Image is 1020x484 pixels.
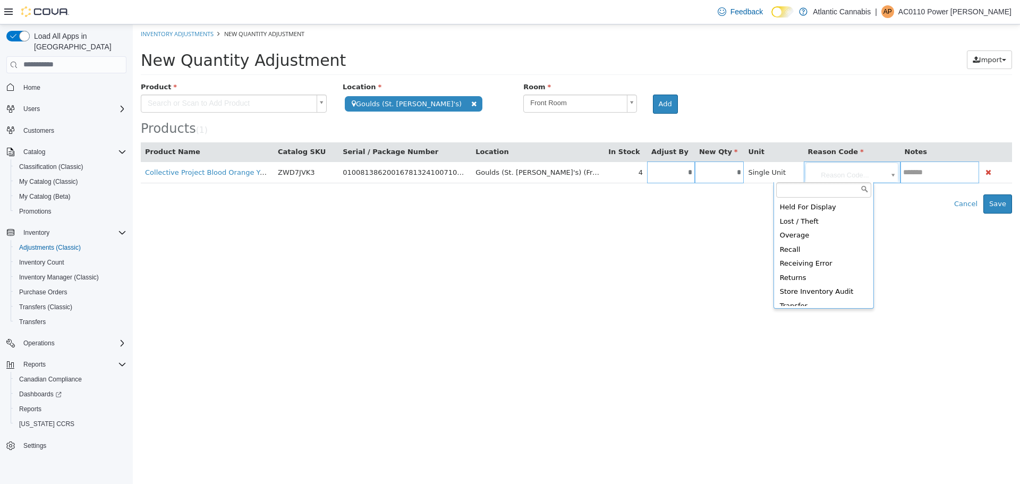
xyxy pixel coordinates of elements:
[15,160,126,173] span: Classification (Classic)
[23,441,46,450] span: Settings
[643,204,738,218] div: Overage
[19,146,126,158] span: Catalog
[19,390,62,398] span: Dashboards
[19,243,81,252] span: Adjustments (Classic)
[11,174,131,189] button: My Catalog (Classic)
[19,81,45,94] a: Home
[19,103,44,115] button: Users
[15,205,126,218] span: Promotions
[15,175,126,188] span: My Catalog (Classic)
[643,275,738,289] div: Transfer
[2,80,131,95] button: Home
[875,5,877,18] p: |
[19,439,126,452] span: Settings
[23,126,54,135] span: Customers
[19,303,72,311] span: Transfers (Classic)
[730,6,763,17] span: Feedback
[15,418,79,430] a: [US_STATE] CCRS
[11,417,131,431] button: [US_STATE] CCRS
[11,372,131,387] button: Canadian Compliance
[11,240,131,255] button: Adjustments (Classic)
[19,273,99,282] span: Inventory Manager (Classic)
[19,337,59,350] button: Operations
[2,336,131,351] button: Operations
[643,176,738,190] div: Held For Display
[15,205,56,218] a: Promotions
[643,190,738,205] div: Lost / Theft
[2,438,131,453] button: Settings
[15,316,126,328] span: Transfers
[643,260,738,275] div: Store Inventory Audit
[19,288,67,296] span: Purchase Orders
[11,300,131,315] button: Transfers (Classic)
[19,258,64,267] span: Inventory Count
[23,339,55,347] span: Operations
[11,387,131,402] a: Dashboards
[19,358,50,371] button: Reports
[15,256,69,269] a: Inventory Count
[643,247,738,261] div: Returns
[15,190,126,203] span: My Catalog (Beta)
[15,388,66,401] a: Dashboards
[11,204,131,219] button: Promotions
[11,255,131,270] button: Inventory Count
[2,145,131,159] button: Catalog
[643,232,738,247] div: Receiving Error
[15,286,126,299] span: Purchase Orders
[2,123,131,138] button: Customers
[15,241,85,254] a: Adjustments (Classic)
[15,271,103,284] a: Inventory Manager (Classic)
[15,403,46,415] a: Reports
[15,388,126,401] span: Dashboards
[23,148,45,156] span: Catalog
[11,315,131,329] button: Transfers
[15,271,126,284] span: Inventory Manager (Classic)
[643,218,738,233] div: Recall
[6,75,126,481] nav: Complex example
[15,403,126,415] span: Reports
[11,285,131,300] button: Purchase Orders
[21,6,69,17] img: Cova
[19,192,71,201] span: My Catalog (Beta)
[19,439,50,452] a: Settings
[19,337,126,350] span: Operations
[19,318,46,326] span: Transfers
[2,357,131,372] button: Reports
[15,373,86,386] a: Canadian Compliance
[19,405,41,413] span: Reports
[19,124,126,137] span: Customers
[15,190,75,203] a: My Catalog (Beta)
[713,1,767,22] a: Feedback
[2,225,131,240] button: Inventory
[19,103,126,115] span: Users
[15,418,126,430] span: Washington CCRS
[15,241,126,254] span: Adjustments (Classic)
[813,5,871,18] p: Atlantic Cannabis
[898,5,1011,18] p: AC0110 Power [PERSON_NAME]
[23,83,40,92] span: Home
[15,256,126,269] span: Inventory Count
[19,420,74,428] span: [US_STATE] CCRS
[19,207,52,216] span: Promotions
[15,316,50,328] a: Transfers
[15,373,126,386] span: Canadian Compliance
[883,5,892,18] span: AP
[23,105,40,113] span: Users
[19,226,54,239] button: Inventory
[11,189,131,204] button: My Catalog (Beta)
[19,146,49,158] button: Catalog
[11,402,131,417] button: Reports
[15,286,72,299] a: Purchase Orders
[881,5,894,18] div: AC0110 Power Mike
[15,301,126,313] span: Transfers (Classic)
[23,360,46,369] span: Reports
[771,6,794,18] input: Dark Mode
[19,375,82,384] span: Canadian Compliance
[19,177,78,186] span: My Catalog (Classic)
[19,226,126,239] span: Inventory
[11,270,131,285] button: Inventory Manager (Classic)
[19,358,126,371] span: Reports
[19,163,83,171] span: Classification (Classic)
[30,31,126,52] span: Load All Apps in [GEOGRAPHIC_DATA]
